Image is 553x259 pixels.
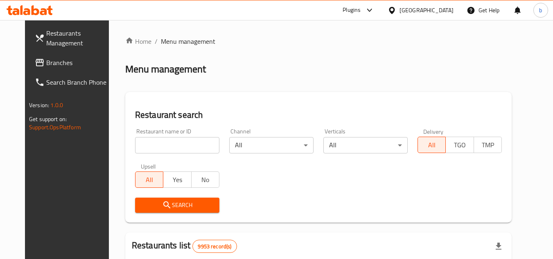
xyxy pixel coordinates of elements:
button: All [418,137,446,153]
span: Get support on: [29,114,67,124]
h2: Menu management [125,63,206,76]
span: Search Branch Phone [46,77,111,87]
label: Upsell [141,163,156,169]
h2: Restaurants list [132,239,237,253]
li: / [155,36,158,46]
button: TMP [474,137,502,153]
a: Support.OpsPlatform [29,122,81,133]
div: Total records count [192,240,237,253]
span: TGO [449,139,470,151]
div: Export file [489,236,508,256]
nav: breadcrumb [125,36,512,46]
a: Branches [28,53,117,72]
a: Search Branch Phone [28,72,117,92]
div: Plugins [343,5,361,15]
a: Restaurants Management [28,23,117,53]
div: All [323,137,408,153]
span: TMP [477,139,499,151]
span: Restaurants Management [46,28,111,48]
span: b [539,6,542,15]
div: [GEOGRAPHIC_DATA] [400,6,454,15]
span: All [139,174,160,186]
span: Branches [46,58,111,68]
span: Version: [29,100,49,110]
button: No [191,171,219,188]
div: All [229,137,314,153]
input: Search for restaurant name or ID.. [135,137,219,153]
span: No [195,174,216,186]
button: All [135,171,163,188]
button: Yes [163,171,191,188]
span: 1.0.0 [50,100,63,110]
button: Search [135,198,219,213]
span: Yes [167,174,188,186]
a: Home [125,36,151,46]
span: All [421,139,442,151]
span: Menu management [161,36,215,46]
span: 9953 record(s) [193,243,236,250]
span: Search [142,200,213,210]
label: Delivery [423,128,444,134]
h2: Restaurant search [135,109,502,121]
button: TGO [445,137,474,153]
